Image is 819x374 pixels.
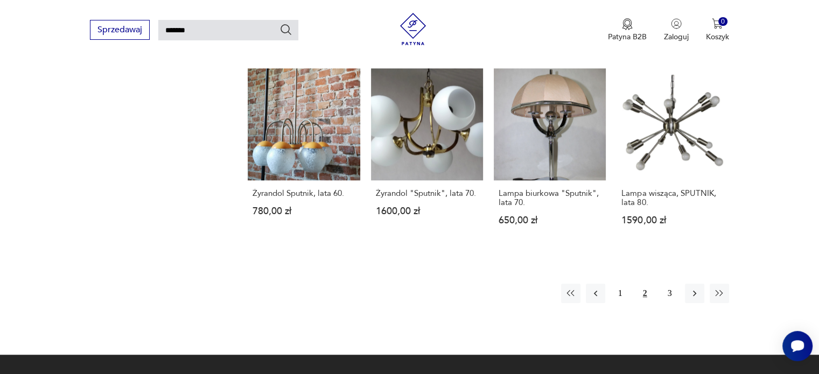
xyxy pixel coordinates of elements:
p: Koszyk [706,32,729,42]
button: 2 [635,284,655,303]
button: Sprzedawaj [90,20,150,40]
p: 780,00 zł [253,207,355,216]
img: Patyna - sklep z meblami i dekoracjami vintage [397,13,429,45]
p: Zaloguj [664,32,689,42]
a: Sprzedawaj [90,27,150,34]
p: 650,00 zł [499,216,601,225]
img: Ikona koszyka [712,18,723,29]
a: Żyrandol Sputnik, lata 60.Żyrandol Sputnik, lata 60.780,00 zł [248,68,360,246]
a: Ikona medaluPatyna B2B [608,18,647,42]
p: Patyna B2B [608,32,647,42]
a: Lampa biurkowa "Sputnik", lata 70.Lampa biurkowa "Sputnik", lata 70.650,00 zł [494,68,606,246]
h3: Żyrandol Sputnik, lata 60. [253,189,355,198]
button: Patyna B2B [608,18,647,42]
img: Ikona medalu [622,18,633,30]
h3: Lampa biurkowa "Sputnik", lata 70. [499,189,601,207]
button: Szukaj [279,23,292,36]
button: 3 [660,284,680,303]
a: Lampa wisząca, SPUTNIK, lata 80.Lampa wisząca, SPUTNIK, lata 80.1590,00 zł [617,68,729,246]
button: 0Koszyk [706,18,729,42]
button: 1 [611,284,630,303]
iframe: Smartsupp widget button [782,331,813,361]
a: Żyrandol "Sputnik", lata 70.Żyrandol "Sputnik", lata 70.1600,00 zł [371,68,483,246]
button: Zaloguj [664,18,689,42]
h3: Żyrandol "Sputnik", lata 70. [376,189,478,198]
p: 1590,00 zł [621,216,724,225]
p: 1600,00 zł [376,207,478,216]
h3: Lampa wisząca, SPUTNIK, lata 80. [621,189,724,207]
img: Ikonka użytkownika [671,18,682,29]
div: 0 [718,17,727,26]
